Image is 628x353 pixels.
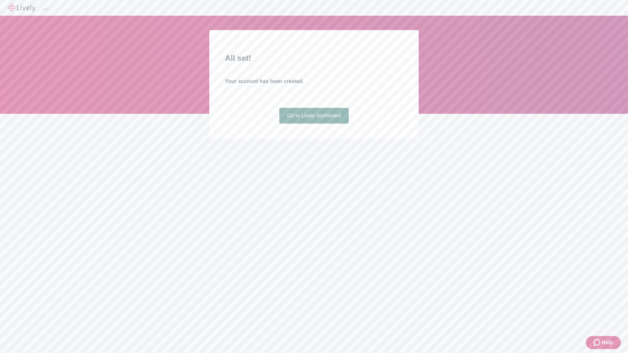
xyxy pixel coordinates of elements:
[602,339,613,346] span: Help
[586,336,621,349] button: Zendesk support iconHelp
[225,77,403,85] h4: Your account has been created.
[8,4,35,12] img: Lively
[43,8,48,10] button: Log out
[594,339,602,346] svg: Zendesk support icon
[225,52,403,64] h2: All set!
[279,108,349,124] a: Go to Lively dashboard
